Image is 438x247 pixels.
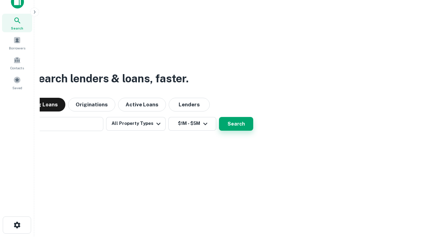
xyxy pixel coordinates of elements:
[404,170,438,203] iframe: Chat Widget
[2,54,32,72] a: Contacts
[9,45,25,51] span: Borrowers
[31,70,189,87] h3: Search lenders & loans, faster.
[169,98,210,111] button: Lenders
[106,117,166,131] button: All Property Types
[68,98,115,111] button: Originations
[118,98,166,111] button: Active Loans
[12,85,22,91] span: Saved
[2,14,32,32] a: Search
[168,117,216,131] button: $1M - $5M
[10,65,24,71] span: Contacts
[2,73,32,92] a: Saved
[2,34,32,52] a: Borrowers
[219,117,253,131] button: Search
[11,25,23,31] span: Search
